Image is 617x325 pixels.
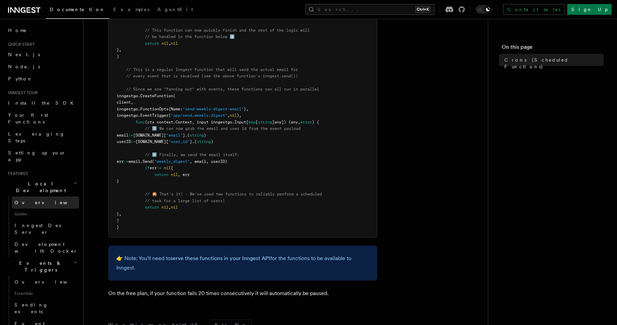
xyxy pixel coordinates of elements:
[14,223,72,235] span: Inngest Dev Server
[5,257,79,276] button: Events & Triggers
[124,159,128,164] span: :=
[150,166,157,170] span: err
[190,133,204,138] span: string
[5,24,79,36] a: Home
[8,52,40,57] span: Next.js
[143,159,152,164] span: Send
[128,133,133,138] span: :=
[117,94,140,98] span: inngestgo.
[117,218,119,223] span: )
[153,2,197,18] a: AgentKit
[502,43,604,54] h4: On this page
[503,4,565,15] a: Contact sales
[183,133,190,138] span: ].(
[5,180,73,194] span: Local Development
[117,133,128,138] span: email
[305,4,434,15] button: Search...Ctrl+K
[173,94,176,98] span: (
[14,242,78,254] span: Development with Docker
[154,159,190,164] span: "weekly_digest"
[168,113,171,118] span: (
[190,159,227,164] span: , email, userID)
[117,15,119,20] span: }
[117,107,183,111] span: inngestgo.FunctionOpts{Name:
[170,255,270,261] a: serve these functions in your Inngest API
[145,28,310,33] span: // This function can now quickly finish and the rest of the logic will
[117,100,133,105] span: client,
[211,139,213,144] span: )
[171,205,178,210] span: nil
[12,219,79,238] a: Inngest Dev Server
[145,205,159,210] span: return
[145,126,301,131] span: // 3️⃣ We can now grab the email and user id from the event payload
[312,120,319,124] span: ) {
[300,120,312,124] span: error
[117,159,124,164] span: err
[140,94,173,98] span: CreateFunction
[109,2,153,18] a: Examples
[117,179,119,183] span: }
[12,299,79,318] a: Sending events
[8,27,27,34] span: Home
[145,152,239,157] span: // 4️⃣ Finally, we send the email itself:
[5,260,73,273] span: Events & Triggers
[50,7,105,12] span: Documentation
[230,113,237,118] span: nil
[145,198,225,203] span: // task for a large list of users!
[5,97,79,109] a: Install the SDK
[166,133,183,138] span: "email"
[157,166,161,170] span: !=
[256,120,258,124] span: [
[171,172,178,177] span: nil
[46,2,109,19] a: Documentation
[12,209,79,219] span: Guides
[8,150,66,162] span: Setting up your app
[117,113,140,118] span: inngestgo.
[126,74,298,78] span: // every event that is received (see the above function's inngest.send())
[126,87,319,92] span: // Since we are "fanning out" with events, these functions can all run in parallel
[178,172,190,177] span: , err
[190,139,197,144] span: ].(
[136,120,145,124] span: func
[161,205,168,210] span: nil
[8,112,48,124] span: Your first Functions
[5,109,79,128] a: Your first Functions
[145,166,150,170] span: if
[117,54,119,59] span: )
[14,279,84,285] span: Overview
[248,120,256,124] span: map
[258,120,272,124] span: string
[140,113,168,118] span: EventTrigger
[126,67,298,72] span: // This is a regular Inngest function that will send the actual email for
[8,64,40,69] span: Node.js
[504,57,604,70] span: Crons (Scheduled Functions)
[164,166,171,170] span: nil
[502,54,604,73] a: Crons (Scheduled Functions)
[5,128,79,147] a: Leveraging Steps
[197,139,211,144] span: string
[133,133,166,138] span: [DOMAIN_NAME][
[14,302,48,314] span: Sending events
[161,41,168,46] span: nil
[8,100,78,106] span: Install the SDK
[272,120,300,124] span: ]any]) (any,
[5,147,79,166] a: Setting up your app
[12,196,79,209] a: Overview
[168,205,171,210] span: ,
[168,139,190,144] span: "user_id"
[415,6,430,13] kbd: Ctrl+K
[152,159,154,164] span: (
[244,107,248,111] span: },
[567,4,612,15] a: Sign Up
[157,7,193,12] span: AgentKit
[145,192,322,196] span: // 🎇 That's it! - We've used two functions to reliably perform a scheduled
[131,139,136,144] span: :=
[117,47,121,52] span: },
[5,171,28,176] span: Features
[5,48,79,61] a: Next.js
[145,41,159,46] span: return
[8,131,65,143] span: Leveraging Steps
[171,166,173,170] span: {
[128,159,143,164] span: email.
[227,113,230,118] span: ,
